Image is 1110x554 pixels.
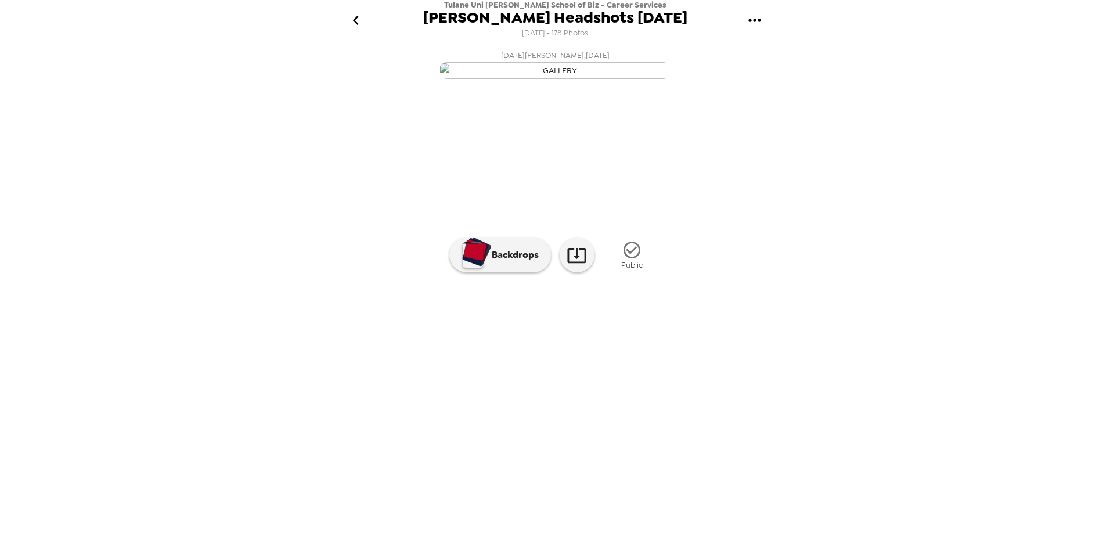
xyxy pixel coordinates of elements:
[423,10,687,26] span: [PERSON_NAME] Headshots [DATE]
[449,238,551,272] button: Backdrops
[522,26,588,41] span: [DATE] • 178 Photos
[736,2,773,39] button: gallery menu
[501,49,610,62] span: [DATE][PERSON_NAME] , [DATE]
[511,315,599,376] img: gallery
[699,315,787,376] img: gallery
[486,248,539,262] p: Backdrops
[323,45,787,82] button: [DATE][PERSON_NAME],[DATE]
[605,315,693,376] img: gallery
[621,260,643,270] span: Public
[337,2,374,39] button: go back
[603,233,661,277] button: Public
[439,62,671,79] img: gallery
